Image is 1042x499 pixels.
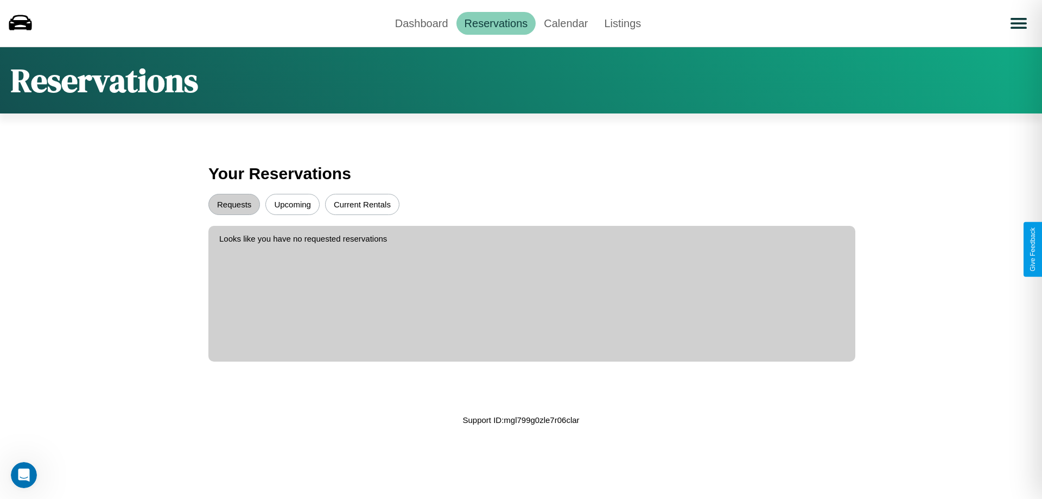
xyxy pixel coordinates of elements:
[208,194,260,215] button: Requests
[596,12,649,35] a: Listings
[11,462,37,488] iframe: Intercom live chat
[325,194,399,215] button: Current Rentals
[387,12,456,35] a: Dashboard
[219,231,844,246] p: Looks like you have no requested reservations
[536,12,596,35] a: Calendar
[11,58,198,103] h1: Reservations
[1029,228,1037,271] div: Give Feedback
[208,159,834,188] h3: Your Reservations
[456,12,536,35] a: Reservations
[462,413,579,427] p: Support ID: mgl799g0zle7r06clar
[265,194,320,215] button: Upcoming
[1003,8,1034,39] button: Open menu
